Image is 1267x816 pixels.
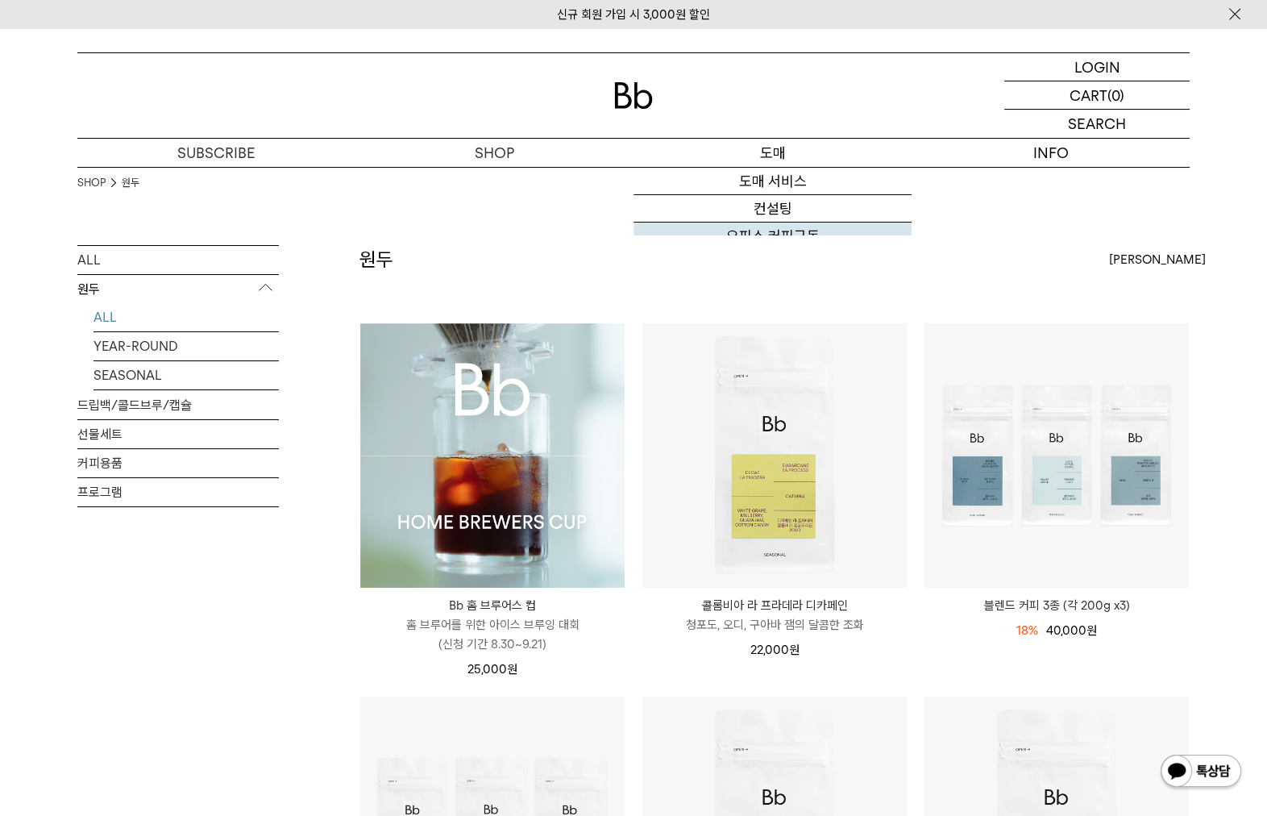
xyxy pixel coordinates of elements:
[557,7,710,22] a: 신규 회원 가입 시 3,000원 할인
[93,332,279,360] a: YEAR-ROUND
[77,420,279,448] a: 선물세트
[750,643,800,657] span: 22,000
[77,175,106,191] a: SHOP
[1004,81,1190,110] a: CART (0)
[1004,53,1190,81] a: LOGIN
[642,596,907,635] a: 콜롬비아 라 프라데라 디카페인 청포도, 오디, 구아바 잼의 달콤한 조화
[1070,81,1107,109] p: CART
[1068,110,1126,138] p: SEARCH
[642,596,907,615] p: 콜롬비아 라 프라데라 디카페인
[77,478,279,506] a: 프로그램
[633,223,912,250] a: 오피스 커피구독
[467,662,517,677] span: 25,000
[642,323,907,588] img: 콜롬비아 라 프라데라 디카페인
[77,391,279,419] a: 드립백/콜드브루/캡슐
[642,615,907,635] p: 청포도, 오디, 구아바 잼의 달콤한 조화
[633,195,912,223] a: 컨설팅
[1109,250,1206,269] span: [PERSON_NAME]
[924,323,1189,588] img: 블렌드 커피 3종 (각 200g x3)
[77,139,355,167] a: SUBSCRIBE
[507,662,517,677] span: 원
[1046,623,1097,638] span: 40,000
[360,323,625,588] img: Bb 홈 브루어스 컵
[360,615,625,654] p: 홈 브루어를 위한 아이스 브루잉 대회 (신청 기간 8.30~9.21)
[1086,623,1097,638] span: 원
[77,449,279,477] a: 커피용품
[924,596,1189,615] a: 블렌드 커피 3종 (각 200g x3)
[614,82,653,109] img: 로고
[355,139,633,167] a: SHOP
[93,303,279,331] a: ALL
[77,246,279,274] a: ALL
[77,275,279,304] p: 원두
[633,168,912,195] a: 도매 서비스
[633,139,912,167] p: 도매
[1107,81,1124,109] p: (0)
[1016,621,1038,640] div: 18%
[359,246,393,273] h2: 원두
[360,596,625,615] p: Bb 홈 브루어스 컵
[1159,753,1243,792] img: 카카오톡 채널 1:1 채팅 버튼
[122,175,139,191] a: 원두
[1074,53,1120,81] p: LOGIN
[93,361,279,389] a: SEASONAL
[789,643,800,657] span: 원
[360,596,625,654] a: Bb 홈 브루어스 컵 홈 브루어를 위한 아이스 브루잉 대회(신청 기간 8.30~9.21)
[912,139,1190,167] p: INFO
